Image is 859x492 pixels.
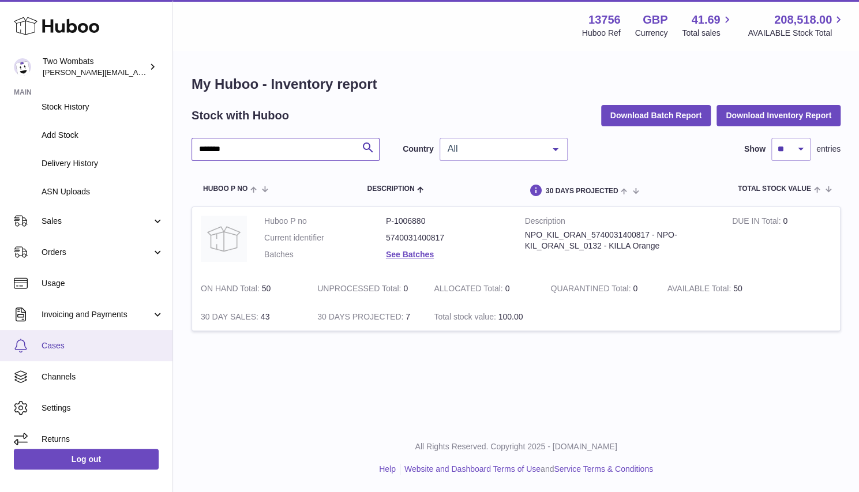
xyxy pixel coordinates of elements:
[425,275,542,303] td: 0
[264,249,386,260] dt: Batches
[42,186,164,197] span: ASN Uploads
[192,303,309,331] td: 43
[774,12,832,28] span: 208,518.00
[201,312,261,324] strong: 30 DAY SALES
[386,232,508,243] dd: 5740031400817
[192,108,289,123] h2: Stock with Huboo
[42,434,164,445] span: Returns
[748,12,845,39] a: 208,518.00 AVAILABLE Stock Total
[42,102,164,112] span: Stock History
[379,464,396,474] a: Help
[317,284,403,296] strong: UNPROCESSED Total
[367,185,414,193] span: Description
[445,143,544,155] span: All
[42,278,164,289] span: Usage
[264,216,386,227] dt: Huboo P no
[42,403,164,414] span: Settings
[309,303,425,331] td: 7
[192,75,841,93] h1: My Huboo - Inventory report
[14,58,31,76] img: alan@twowombats.com
[43,56,147,78] div: Two Wombats
[633,284,637,293] span: 0
[434,312,498,324] strong: Total stock value
[582,28,621,39] div: Huboo Ref
[309,275,425,303] td: 0
[682,12,733,39] a: 41.69 Total sales
[317,312,406,324] strong: 30 DAYS PROJECTED
[42,130,164,141] span: Add Stock
[525,216,715,230] strong: Description
[400,464,653,475] li: and
[434,284,505,296] strong: ALLOCATED Total
[717,105,841,126] button: Download Inventory Report
[601,105,711,126] button: Download Batch Report
[182,441,850,452] p: All Rights Reserved. Copyright 2025 - [DOMAIN_NAME]
[744,144,766,155] label: Show
[201,216,247,262] img: product image
[525,230,715,251] div: NPO_KIL_ORAN_5740031400817 - NPO-KIL_ORAN_SL_0132 - KILLA Orange
[14,449,159,470] a: Log out
[635,28,668,39] div: Currency
[748,28,845,39] span: AVAILABLE Stock Total
[550,284,633,296] strong: QUARANTINED Total
[643,12,667,28] strong: GBP
[723,207,840,275] td: 0
[738,185,811,193] span: Total stock value
[203,185,247,193] span: Huboo P no
[659,275,775,303] td: 50
[264,232,386,243] dt: Current identifier
[386,216,508,227] dd: P-1006880
[554,464,653,474] a: Service Terms & Conditions
[42,309,152,320] span: Invoicing and Payments
[682,28,733,39] span: Total sales
[403,144,434,155] label: Country
[42,340,164,351] span: Cases
[691,12,720,28] span: 41.69
[732,216,783,228] strong: DUE IN Total
[404,464,541,474] a: Website and Dashboard Terms of Use
[42,371,164,382] span: Channels
[816,144,841,155] span: entries
[667,284,733,296] strong: AVAILABLE Total
[42,216,152,227] span: Sales
[386,250,434,259] a: See Batches
[546,187,618,195] span: 30 DAYS PROJECTED
[42,247,152,258] span: Orders
[43,67,231,77] span: [PERSON_NAME][EMAIL_ADDRESS][DOMAIN_NAME]
[588,12,621,28] strong: 13756
[192,275,309,303] td: 50
[42,158,164,169] span: Delivery History
[498,312,523,321] span: 100.00
[201,284,262,296] strong: ON HAND Total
